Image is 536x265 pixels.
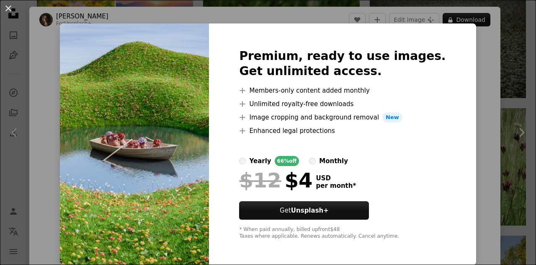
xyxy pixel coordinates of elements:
[60,23,209,265] img: premium_photo-1710631508459-301f144061c3
[316,174,356,182] span: USD
[239,126,446,136] li: Enhanced legal protections
[382,112,402,122] span: New
[239,169,312,191] div: $4
[239,99,446,109] li: Unlimited royalty-free downloads
[249,156,271,166] div: yearly
[275,156,299,166] div: 66% off
[239,169,281,191] span: $12
[239,201,369,220] button: GetUnsplash+
[239,112,446,122] li: Image cropping and background removal
[239,226,446,240] div: * When paid annually, billed upfront $48 Taxes where applicable. Renews automatically. Cancel any...
[239,86,446,96] li: Members-only content added monthly
[319,156,348,166] div: monthly
[239,158,246,164] input: yearly66%off
[309,158,316,164] input: monthly
[291,207,329,214] strong: Unsplash+
[316,182,356,190] span: per month *
[239,49,446,79] h2: Premium, ready to use images. Get unlimited access.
